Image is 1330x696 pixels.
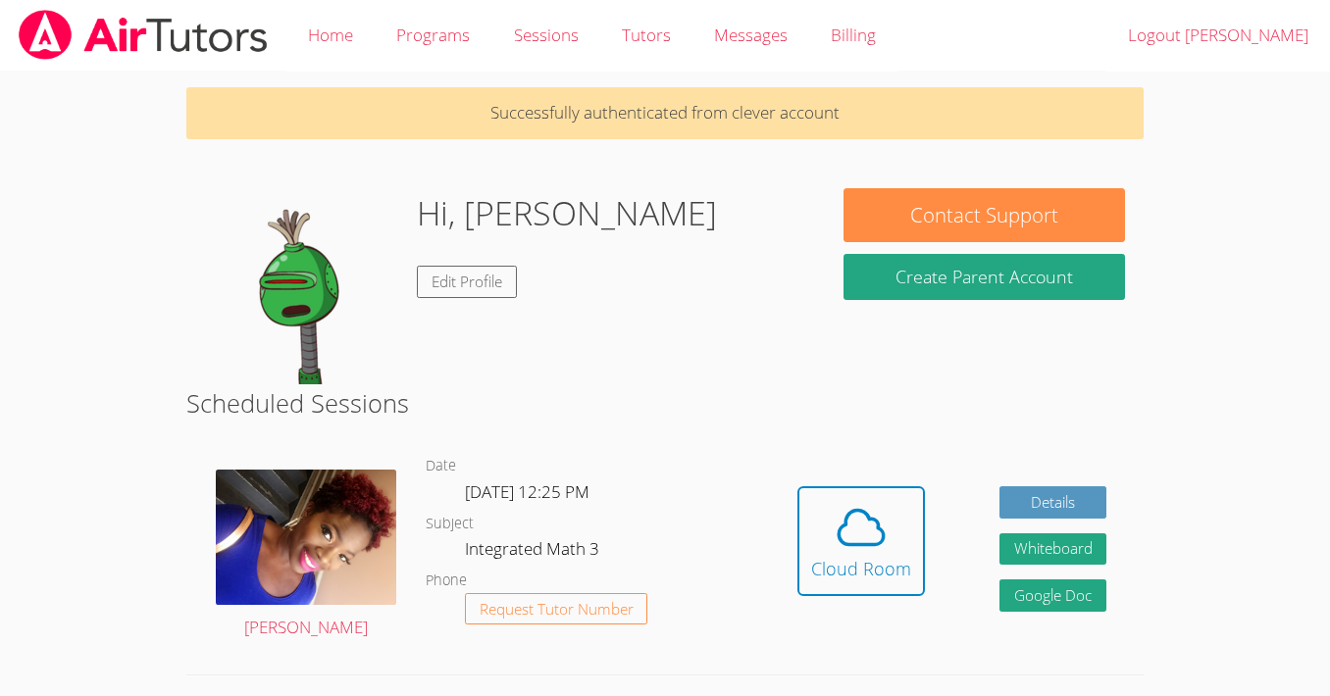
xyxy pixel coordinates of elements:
button: Request Tutor Number [465,593,648,625]
button: Contact Support [844,188,1124,242]
button: Whiteboard [999,533,1107,566]
h1: Hi, [PERSON_NAME] [417,188,717,238]
dt: Date [426,454,456,478]
dt: Subject [426,512,474,536]
span: [DATE] 12:25 PM [465,480,589,503]
h2: Scheduled Sessions [186,384,1144,422]
div: Cloud Room [811,555,911,582]
dt: Phone [426,569,467,593]
img: avatar.png [216,470,396,605]
button: Cloud Room [797,486,925,596]
a: [PERSON_NAME] [216,470,396,642]
p: Successfully authenticated from clever account [186,87,1144,139]
button: Create Parent Account [844,254,1124,300]
img: default.png [205,188,401,384]
dd: Integrated Math 3 [465,535,603,569]
span: Messages [714,24,788,46]
img: airtutors_banner-c4298cdbf04f3fff15de1276eac7730deb9818008684d7c2e4769d2f7ddbe033.png [17,10,270,60]
a: Details [999,486,1107,519]
a: Edit Profile [417,266,517,298]
span: Request Tutor Number [480,602,634,617]
a: Google Doc [999,579,1107,612]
